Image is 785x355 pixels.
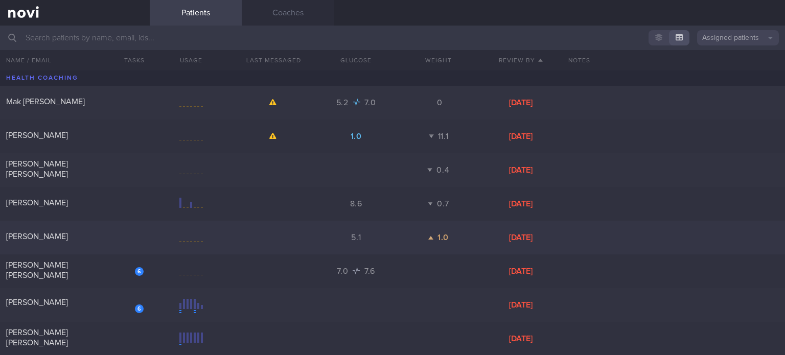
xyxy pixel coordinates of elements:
[436,166,449,174] span: 0.4
[135,304,144,313] div: 6
[480,300,562,310] div: [DATE]
[6,232,68,241] span: [PERSON_NAME]
[480,334,562,344] div: [DATE]
[697,30,779,45] button: Assigned patients
[109,50,150,70] button: Tasks
[480,131,562,141] div: [DATE]
[480,98,562,108] div: [DATE]
[364,99,376,107] span: 7.0
[438,132,449,140] span: 11.1
[315,50,397,70] button: Glucose
[437,200,449,208] span: 0.7
[480,50,562,70] button: Review By
[135,267,144,276] div: 6
[6,160,68,178] span: [PERSON_NAME] [PERSON_NAME]
[437,99,443,107] span: 0
[6,261,68,279] span: [PERSON_NAME] [PERSON_NAME]
[336,99,351,107] span: 5.2
[233,50,315,70] button: Last Messaged
[397,50,479,70] button: Weight
[6,131,68,139] span: [PERSON_NAME]
[337,267,351,275] span: 7.0
[480,232,562,243] div: [DATE]
[480,199,562,209] div: [DATE]
[350,200,362,208] span: 8.6
[364,267,375,275] span: 7.6
[6,328,68,347] span: [PERSON_NAME] [PERSON_NAME]
[562,50,785,70] div: Notes
[351,233,361,242] span: 5.1
[6,98,85,106] span: Mak [PERSON_NAME]
[480,266,562,276] div: [DATE]
[480,165,562,175] div: [DATE]
[351,132,362,140] span: 1.0
[437,233,449,242] span: 1.0
[6,298,68,306] span: [PERSON_NAME]
[6,199,68,207] span: [PERSON_NAME]
[150,50,232,70] div: Usage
